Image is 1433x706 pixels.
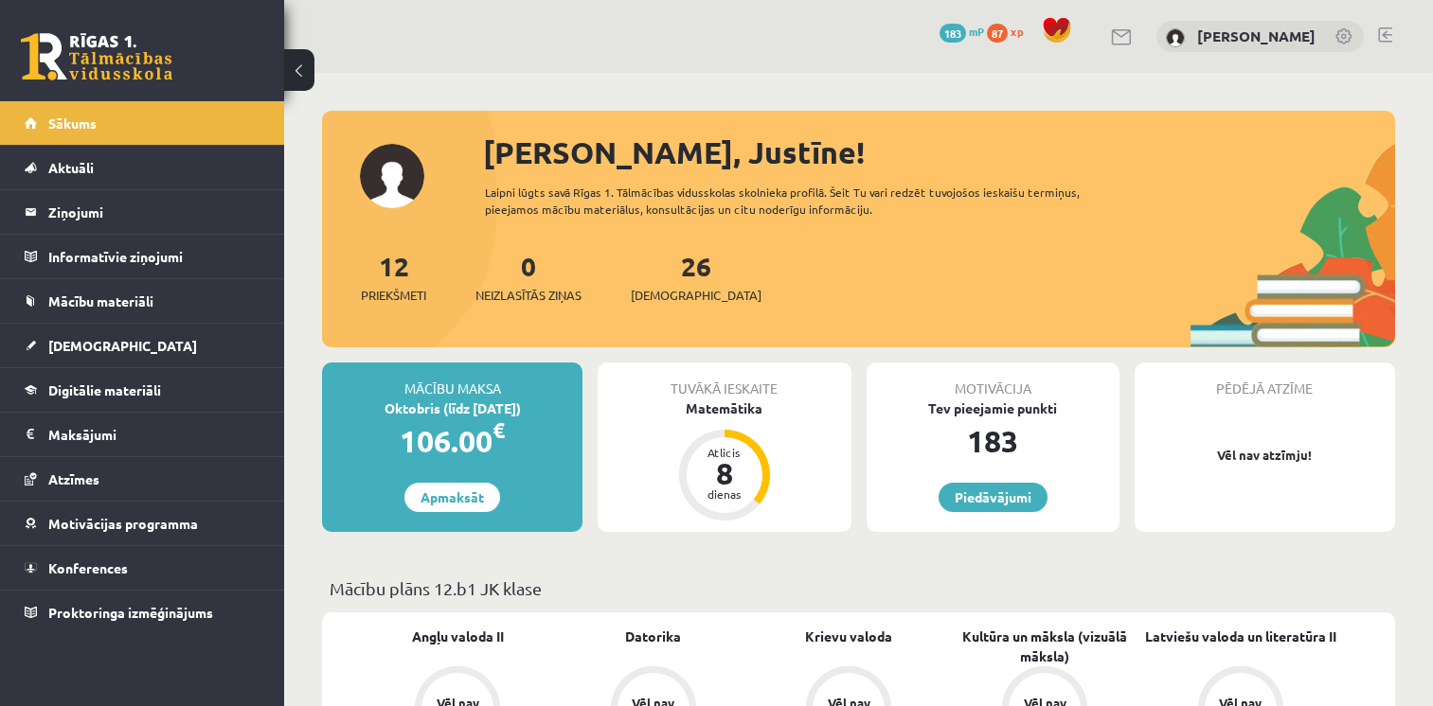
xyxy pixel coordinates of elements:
div: Atlicis [696,447,753,458]
legend: Maksājumi [48,413,260,456]
a: Piedāvājumi [939,483,1048,512]
span: Atzīmes [48,470,99,487]
div: 106.00 [322,418,582,464]
a: 12Priekšmeti [361,249,426,305]
span: € [493,416,505,444]
div: Motivācija [867,362,1120,398]
a: Proktoringa izmēģinājums [25,591,260,634]
div: Tev pieejamie punkti [867,398,1120,418]
a: 183 mP [940,24,984,39]
a: Ziņojumi [25,190,260,234]
span: Aktuāli [48,159,94,176]
legend: Informatīvie ziņojumi [48,235,260,278]
div: Oktobris (līdz [DATE]) [322,398,582,418]
legend: Ziņojumi [48,190,260,234]
span: Sākums [48,115,97,132]
a: [DEMOGRAPHIC_DATA] [25,324,260,367]
p: Mācību plāns 12.b1 JK klase [330,575,1388,601]
a: 26[DEMOGRAPHIC_DATA] [631,249,761,305]
a: Informatīvie ziņojumi [25,235,260,278]
span: [DEMOGRAPHIC_DATA] [631,286,761,305]
span: mP [969,24,984,39]
div: 183 [867,418,1120,464]
div: Laipni lūgts savā Rīgas 1. Tālmācības vidusskolas skolnieka profilā. Šeit Tu vari redzēt tuvojošo... [485,184,1129,218]
a: Digitālie materiāli [25,368,260,412]
span: 87 [987,24,1008,43]
a: Maksājumi [25,413,260,456]
a: Angļu valoda II [412,627,504,646]
a: Kultūra un māksla (vizuālā māksla) [947,627,1143,666]
span: Digitālie materiāli [48,381,161,398]
a: Krievu valoda [805,627,892,646]
a: Rīgas 1. Tālmācības vidusskola [21,33,172,80]
p: Vēl nav atzīmju! [1144,446,1386,465]
span: [DEMOGRAPHIC_DATA] [48,337,197,354]
a: 0Neizlasītās ziņas [475,249,582,305]
div: Mācību maksa [322,362,582,398]
div: Pēdējā atzīme [1135,362,1395,398]
span: Mācību materiāli [48,292,153,309]
span: 183 [940,24,966,43]
a: [PERSON_NAME] [1197,26,1316,45]
span: Proktoringa izmēģinājums [48,604,213,621]
span: Neizlasītās ziņas [475,286,582,305]
a: Datorika [625,627,681,646]
div: Tuvākā ieskaite [598,362,851,398]
a: Sākums [25,101,260,145]
a: Aktuāli [25,146,260,189]
a: Matemātika Atlicis 8 dienas [598,398,851,523]
a: Mācību materiāli [25,279,260,323]
div: Matemātika [598,398,851,418]
img: Justīne Everte [1166,28,1185,47]
span: Konferences [48,559,128,576]
a: 87 xp [987,24,1032,39]
a: Konferences [25,546,260,590]
a: Apmaksāt [404,483,500,512]
span: Motivācijas programma [48,515,198,532]
span: Priekšmeti [361,286,426,305]
a: Motivācijas programma [25,502,260,545]
div: 8 [696,458,753,488]
span: xp [1011,24,1023,39]
div: [PERSON_NAME], Justīne! [483,130,1395,175]
a: Latviešu valoda un literatūra II [1145,627,1336,646]
a: Atzīmes [25,457,260,501]
div: dienas [696,488,753,500]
